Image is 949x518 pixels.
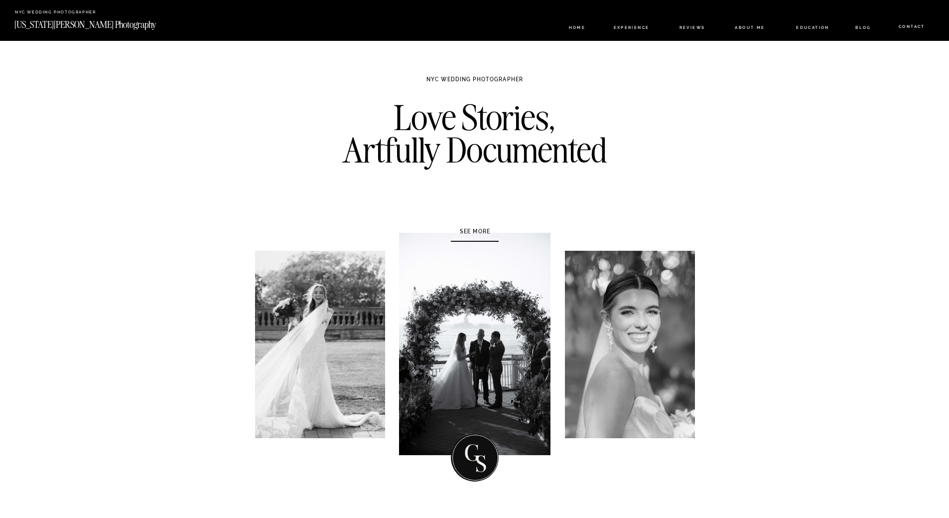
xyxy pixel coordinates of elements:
[15,10,165,17] a: NYC Wedding Photographer
[727,25,773,34] a: ABOUT ME
[382,76,568,96] h1: NYC WEDDING PHOTOGRAPHER
[563,25,591,34] a: HOME
[787,25,839,34] a: EDUCATION
[605,25,658,34] a: Experience
[891,23,933,34] a: CONTACT
[851,25,875,34] a: BLOG
[266,101,684,206] h2: Love Stories, Artfully Documented
[674,25,711,34] a: REVIEWS
[428,228,523,238] a: SEE MORE
[14,20,265,29] a: [US_STATE][PERSON_NAME] Photography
